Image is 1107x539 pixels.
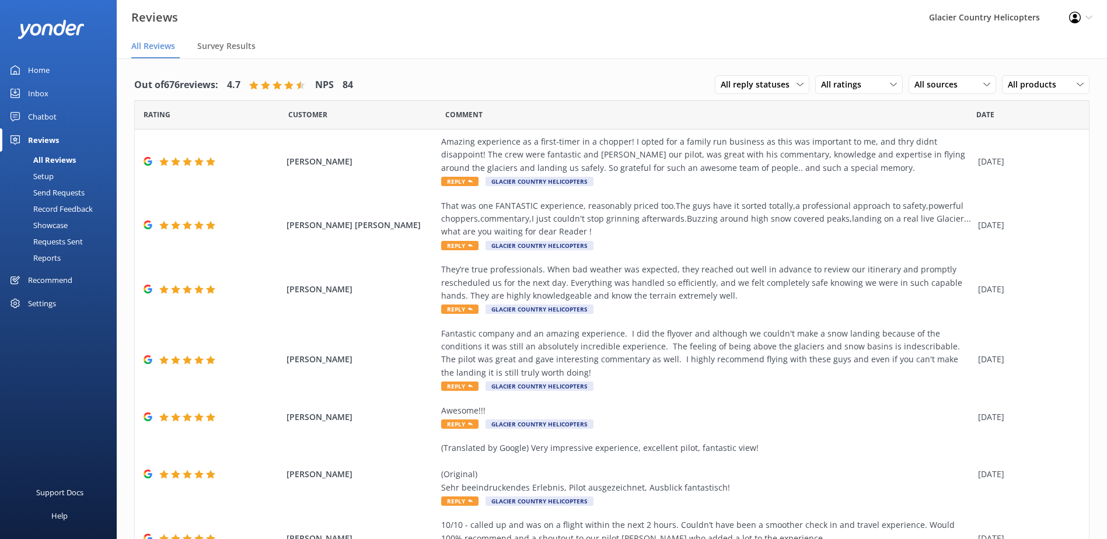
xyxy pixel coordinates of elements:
[441,199,972,239] div: That was one FANTASTIC experience, reasonably priced too.The guys have it sorted totally,a profes...
[28,58,50,82] div: Home
[441,442,972,494] div: (Translated by Google) Very impressive experience, excellent pilot, fantastic view! (Original) Se...
[821,78,868,91] span: All ratings
[486,381,593,391] span: Glacier Country Helicopters
[486,241,593,250] span: Glacier Country Helicopters
[287,353,435,366] span: [PERSON_NAME]
[28,128,59,152] div: Reviews
[441,496,479,506] span: Reply
[28,105,57,128] div: Chatbot
[18,20,85,39] img: yonder-white-logo.png
[144,109,170,120] span: Date
[7,168,54,184] div: Setup
[441,304,479,314] span: Reply
[441,404,972,417] div: Awesome!!!
[486,304,593,314] span: Glacier Country Helicopters
[914,78,965,91] span: All sources
[976,109,994,120] span: Date
[486,419,593,429] span: Glacier Country Helicopters
[287,283,435,296] span: [PERSON_NAME]
[441,177,479,186] span: Reply
[7,201,93,217] div: Record Feedback
[287,468,435,481] span: [PERSON_NAME]
[7,233,117,250] a: Requests Sent
[7,201,117,217] a: Record Feedback
[7,184,117,201] a: Send Requests
[486,496,593,506] span: Glacier Country Helicopters
[7,217,68,233] div: Showcase
[7,168,117,184] a: Setup
[441,241,479,250] span: Reply
[978,411,1074,423] div: [DATE]
[28,82,48,105] div: Inbox
[7,152,117,168] a: All Reviews
[445,109,483,120] span: Question
[28,292,56,315] div: Settings
[288,109,327,120] span: Date
[7,233,83,250] div: Requests Sent
[7,250,117,266] a: Reports
[51,504,68,527] div: Help
[441,419,479,429] span: Reply
[7,250,61,266] div: Reports
[441,135,972,174] div: Amazing experience as a first-timer in a chopper! I opted for a family run business as this was i...
[1008,78,1063,91] span: All products
[978,219,1074,232] div: [DATE]
[441,263,972,302] div: They’re true professionals. When bad weather was expected, they reached out well in advance to re...
[134,78,218,93] h4: Out of 676 reviews:
[287,411,435,423] span: [PERSON_NAME]
[441,327,972,380] div: Fantastic company and an amazing experience. I did the flyover and although we couldn't make a sn...
[7,217,117,233] a: Showcase
[441,381,479,391] span: Reply
[978,468,1074,481] div: [DATE]
[227,78,240,93] h4: 4.7
[36,481,83,504] div: Support Docs
[315,78,334,93] h4: NPS
[197,40,256,52] span: Survey Results
[978,353,1074,366] div: [DATE]
[721,78,797,91] span: All reply statuses
[287,155,435,168] span: [PERSON_NAME]
[978,283,1074,296] div: [DATE]
[343,78,353,93] h4: 84
[978,155,1074,168] div: [DATE]
[486,177,593,186] span: Glacier Country Helicopters
[287,219,435,232] span: [PERSON_NAME] [PERSON_NAME]
[7,152,76,168] div: All Reviews
[131,8,178,27] h3: Reviews
[131,40,175,52] span: All Reviews
[7,184,85,201] div: Send Requests
[28,268,72,292] div: Recommend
